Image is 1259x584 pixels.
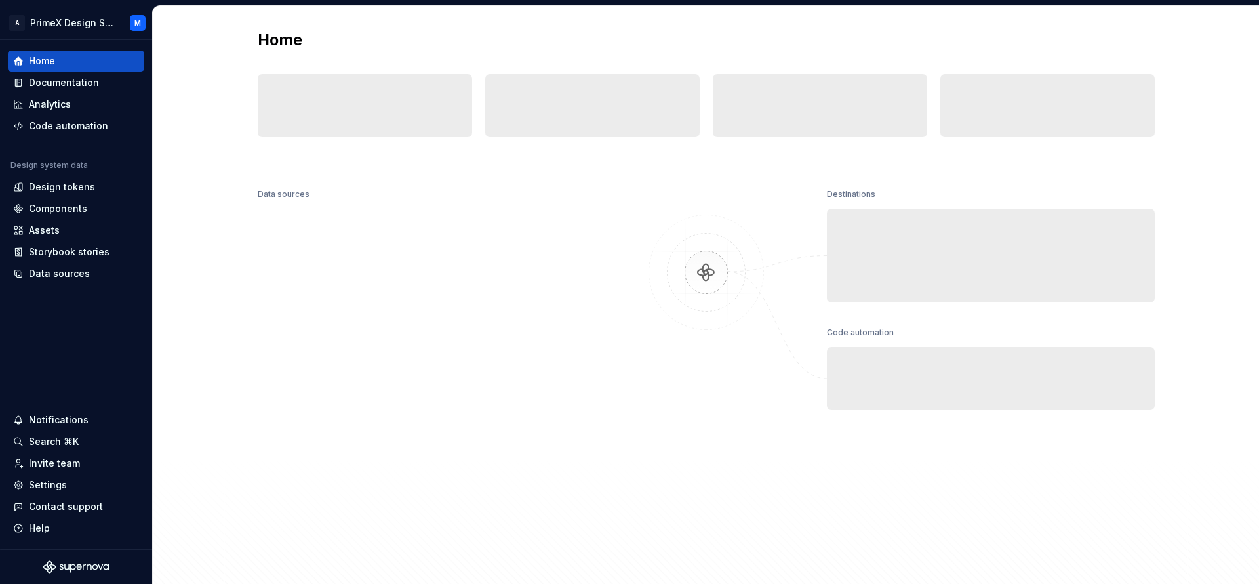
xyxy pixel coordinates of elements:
[29,98,71,111] div: Analytics
[29,76,99,89] div: Documentation
[29,202,87,215] div: Components
[8,453,144,474] a: Invite team
[29,267,90,280] div: Data sources
[8,263,144,284] a: Data sources
[8,115,144,136] a: Code automation
[8,198,144,219] a: Components
[29,245,110,259] div: Storybook stories
[8,409,144,430] button: Notifications
[8,51,144,72] a: Home
[8,220,144,241] a: Assets
[8,474,144,495] a: Settings
[29,435,79,448] div: Search ⌘K
[8,431,144,452] button: Search ⌘K
[29,457,80,470] div: Invite team
[3,9,150,37] button: APrimeX Design SystemM
[29,54,55,68] div: Home
[29,500,103,513] div: Contact support
[9,15,25,31] div: A
[258,30,302,51] h2: Home
[29,180,95,194] div: Design tokens
[30,16,114,30] div: PrimeX Design System
[134,18,141,28] div: M
[8,177,144,198] a: Design tokens
[8,518,144,539] button: Help
[29,522,50,535] div: Help
[29,478,67,491] div: Settings
[10,160,88,171] div: Design system data
[8,72,144,93] a: Documentation
[43,560,109,574] svg: Supernova Logo
[827,185,875,203] div: Destinations
[29,119,108,133] div: Code automation
[258,185,310,203] div: Data sources
[8,241,144,262] a: Storybook stories
[8,94,144,115] a: Analytics
[8,496,144,517] button: Contact support
[29,224,60,237] div: Assets
[827,323,894,342] div: Code automation
[29,413,89,427] div: Notifications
